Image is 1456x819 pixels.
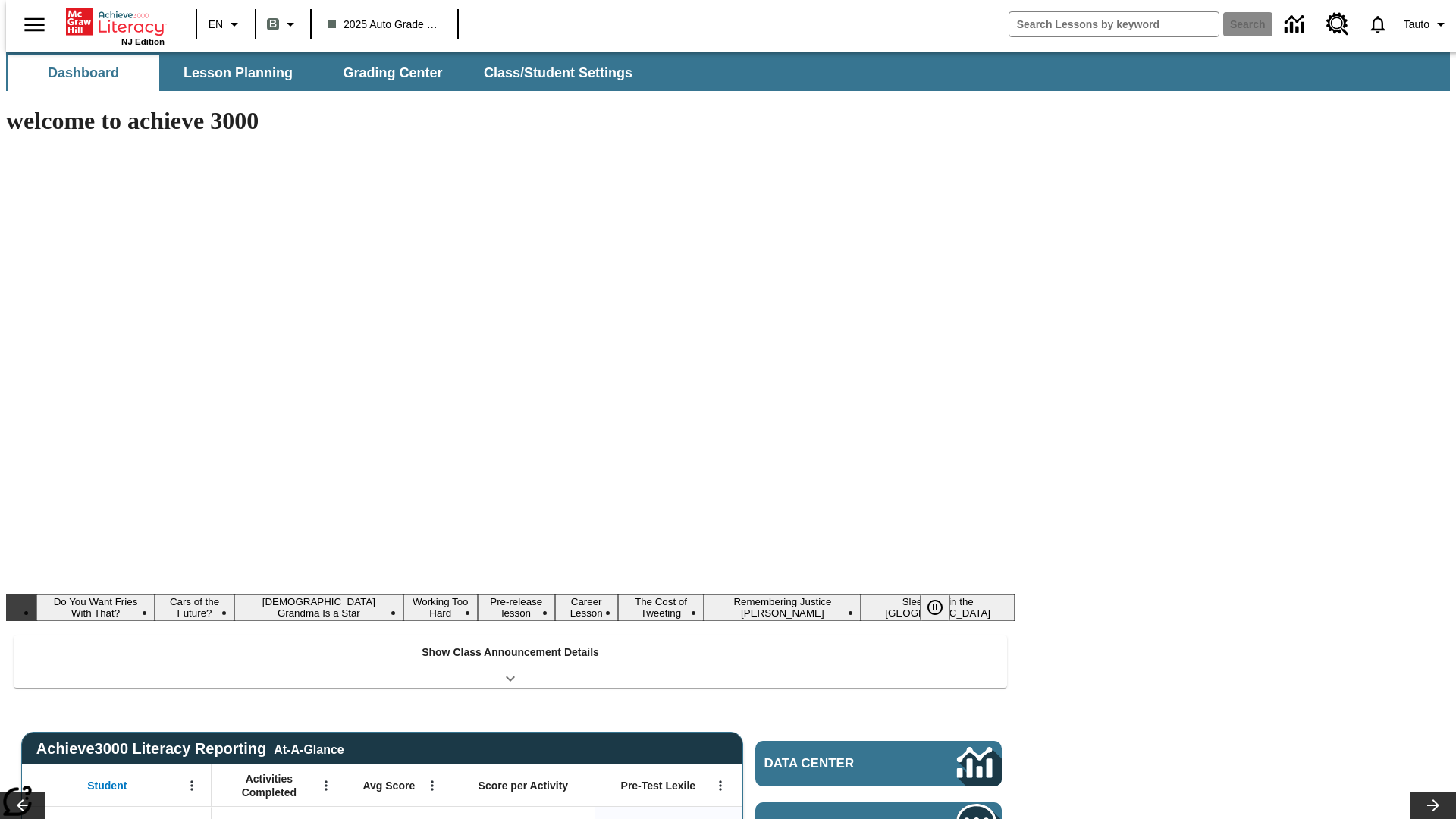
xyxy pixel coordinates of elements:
button: Slide 7 The Cost of Tweeting [618,594,704,621]
a: Resource Center, Will open in new tab [1317,4,1358,45]
button: Open Menu [180,774,203,797]
a: Data Center [1276,4,1317,45]
button: Lesson carousel, Next [1410,792,1456,819]
a: Data Center [755,741,1002,786]
button: Slide 2 Cars of the Future? [155,594,234,621]
span: Pre-Test Lexile [621,779,696,792]
div: SubNavbar [6,52,1450,91]
h1: welcome to achieve 3000 [6,107,1015,135]
button: Language: EN, Select a language [202,11,250,38]
span: Data Center [764,756,906,771]
span: 2025 Auto Grade 1 B [328,17,441,33]
a: Home [66,7,165,37]
button: Slide 1 Do You Want Fries With That? [36,594,155,621]
button: Lesson Planning [162,55,314,91]
button: Pause [920,594,950,621]
button: Open Menu [709,774,732,797]
button: Slide 9 Sleepless in the Animal Kingdom [861,594,1015,621]
input: search field [1009,12,1219,36]
button: Boost Class color is gray green. Change class color [261,11,306,38]
div: SubNavbar [6,55,646,91]
span: B [269,14,277,33]
button: Slide 6 Career Lesson [555,594,618,621]
span: Student [87,779,127,792]
div: Home [66,5,165,46]
span: Tauto [1404,17,1429,33]
span: EN [209,17,223,33]
button: Slide 3 South Korean Grandma Is a Star [234,594,403,621]
div: At-A-Glance [274,740,344,757]
span: Achieve3000 Literacy Reporting [36,740,344,758]
span: Score per Activity [479,779,569,792]
span: Activities Completed [219,772,319,799]
button: Slide 5 Pre-release lesson [478,594,555,621]
button: Open Menu [315,774,337,797]
button: Profile/Settings [1398,11,1456,38]
a: Notifications [1358,5,1398,44]
button: Grading Center [317,55,469,91]
button: Dashboard [8,55,159,91]
button: Class/Student Settings [472,55,645,91]
button: Open side menu [12,2,57,47]
p: Show Class Announcement Details [422,645,599,661]
div: Pause [920,594,965,621]
button: Slide 8 Remembering Justice O'Connor [704,594,861,621]
button: Slide 4 Working Too Hard [403,594,478,621]
span: NJ Edition [121,37,165,46]
div: Show Class Announcement Details [14,635,1007,688]
button: Open Menu [421,774,444,797]
span: Avg Score [362,779,415,792]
